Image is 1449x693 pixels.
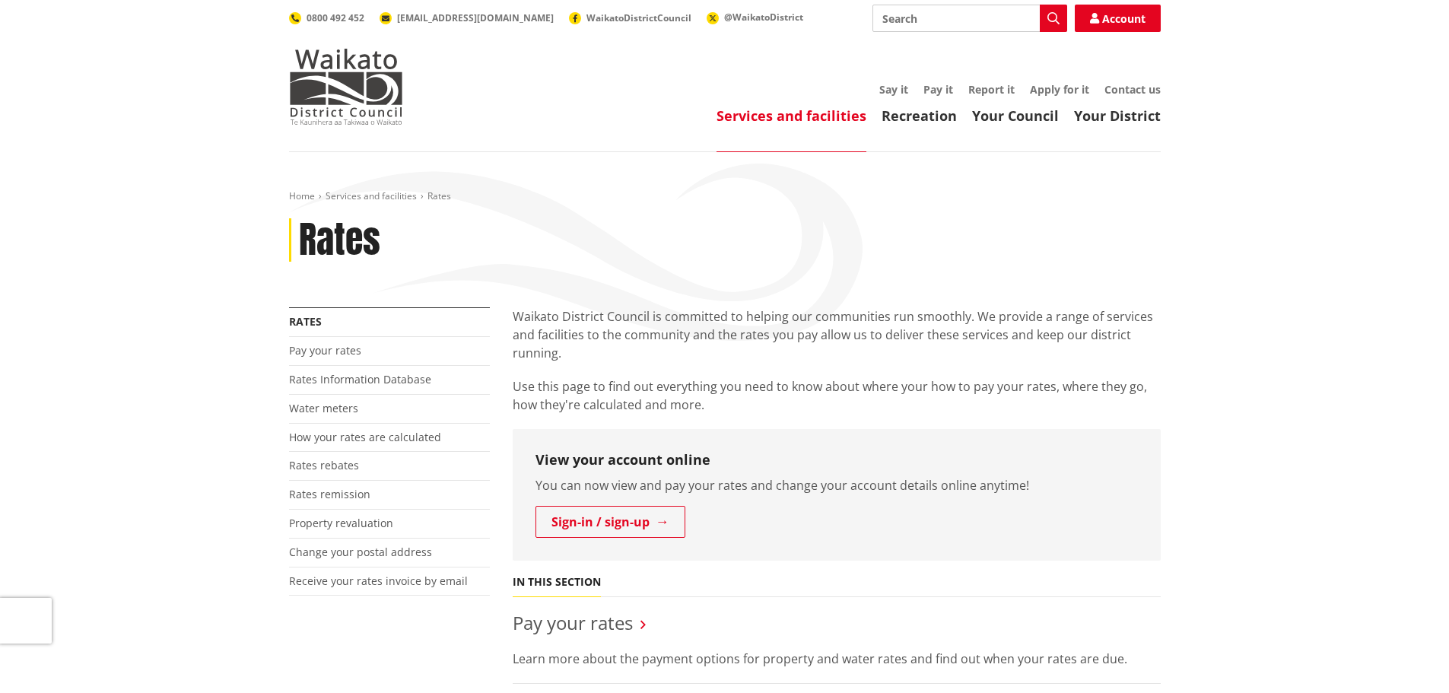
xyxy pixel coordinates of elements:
[717,106,866,125] a: Services and facilities
[1104,82,1161,97] a: Contact us
[707,11,803,24] a: @WaikatoDistrict
[1074,106,1161,125] a: Your District
[513,307,1161,362] p: Waikato District Council is committed to helping our communities run smoothly. We provide a range...
[513,576,601,589] h5: In this section
[513,650,1161,668] p: Learn more about the payment options for property and water rates and find out when your rates ar...
[427,189,451,202] span: Rates
[569,11,691,24] a: WaikatoDistrictCouncil
[972,106,1059,125] a: Your Council
[289,545,432,559] a: Change your postal address
[289,487,370,501] a: Rates remission
[1030,82,1089,97] a: Apply for it
[1075,5,1161,32] a: Account
[326,189,417,202] a: Services and facilities
[923,82,953,97] a: Pay it
[513,610,633,635] a: Pay your rates
[535,452,1138,469] h3: View your account online
[380,11,554,24] a: [EMAIL_ADDRESS][DOMAIN_NAME]
[289,11,364,24] a: 0800 492 452
[289,458,359,472] a: Rates rebates
[289,516,393,530] a: Property revaluation
[299,218,380,262] h1: Rates
[586,11,691,24] span: WaikatoDistrictCouncil
[397,11,554,24] span: [EMAIL_ADDRESS][DOMAIN_NAME]
[289,49,403,125] img: Waikato District Council - Te Kaunihera aa Takiwaa o Waikato
[307,11,364,24] span: 0800 492 452
[724,11,803,24] span: @WaikatoDistrict
[872,5,1067,32] input: Search input
[535,476,1138,494] p: You can now view and pay your rates and change your account details online anytime!
[289,372,431,386] a: Rates Information Database
[289,189,315,202] a: Home
[513,377,1161,414] p: Use this page to find out everything you need to know about where your how to pay your rates, whe...
[289,574,468,588] a: Receive your rates invoice by email
[535,506,685,538] a: Sign-in / sign-up
[289,430,441,444] a: How your rates are calculated
[289,314,322,329] a: Rates
[289,343,361,358] a: Pay your rates
[289,401,358,415] a: Water meters
[879,82,908,97] a: Say it
[882,106,957,125] a: Recreation
[289,190,1161,203] nav: breadcrumb
[968,82,1015,97] a: Report it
